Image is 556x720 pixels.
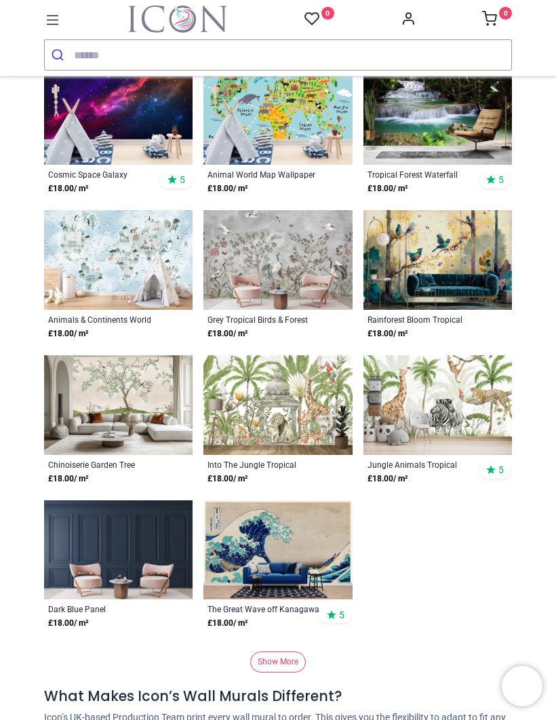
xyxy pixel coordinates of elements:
[45,40,74,70] button: Submit
[48,617,88,630] strong: £ 18.00 / m²
[48,314,161,325] a: Animals & Continents World Map Childrens Nursery Wallpaper
[207,182,247,195] strong: £ 18.00 / m²
[203,500,352,600] img: The Great Wave off Kanagawa Wall Mural Artist Katsushika Hokusai
[498,464,504,476] span: 5
[48,459,161,470] a: Chinoiserie Garden Tree Wallpaper
[368,182,408,195] strong: £ 18.00 / m²
[207,473,247,485] strong: £ 18.00 / m²
[203,65,352,165] img: Animal World Map Wall Mural Wallpaper
[44,65,193,165] img: Cosmic Space Galaxy Wall Mural Wallpaper
[368,327,408,340] strong: £ 18.00 / m²
[128,5,227,33] img: Icon Wall Stickers
[44,500,193,600] img: Dark Blue Panel Wall Mural
[401,15,416,26] a: Account Info
[363,355,512,455] img: Jungle Animals Tropical Safari Wall Mural
[250,652,306,673] a: Show More
[48,182,88,195] strong: £ 18.00 / m²
[48,603,161,614] a: Dark Blue Panel
[180,174,185,186] span: 5
[304,11,334,28] a: 0
[321,7,334,20] sup: 0
[44,686,512,706] h4: What Makes Icon’s Wall Murals Different?
[207,169,320,180] a: Animal World Map Wallpaper
[207,314,320,325] a: Grey Tropical Birds & Forest Chinoiserie Wallpaper
[203,210,352,310] img: Grey Tropical Birds & Forest Chinoiserie Wall Mural Wallpaper
[363,210,512,310] img: Rainforest Bloom Tropical Wall Mural Wallpaper
[128,5,227,33] a: Logo of Icon Wall Stickers
[48,473,88,485] strong: £ 18.00 / m²
[44,355,193,455] img: Chinoiserie Garden Tree Wall Mural Wallpaper
[368,314,480,325] a: Rainforest Bloom Tropical Wallpaper
[44,210,193,310] img: Animals & Continents World Map Childrens Nursery Wall Mural Wallpaper
[48,169,161,180] a: Cosmic Space Galaxy Wallpaper
[502,666,542,706] iframe: Brevo live chat
[499,7,512,20] sup: 0
[368,169,480,180] a: Tropical Forest Waterfall Wallpaper
[207,603,320,614] a: The Great Wave off Kanagawa Artist [PERSON_NAME]
[368,473,408,485] strong: £ 18.00 / m²
[207,327,247,340] strong: £ 18.00 / m²
[203,355,352,455] img: Into The Jungle Tropical Safari Wall Mural
[482,15,512,26] a: 0
[207,459,320,470] a: Into The Jungle Tropical Safari
[498,174,504,186] span: 5
[207,617,247,630] strong: £ 18.00 / m²
[368,459,480,470] a: Jungle Animals Tropical Safari
[339,609,344,621] span: 5
[48,327,88,340] strong: £ 18.00 / m²
[363,65,512,165] img: Tropical Forest Waterfall Wall Mural Wallpaper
